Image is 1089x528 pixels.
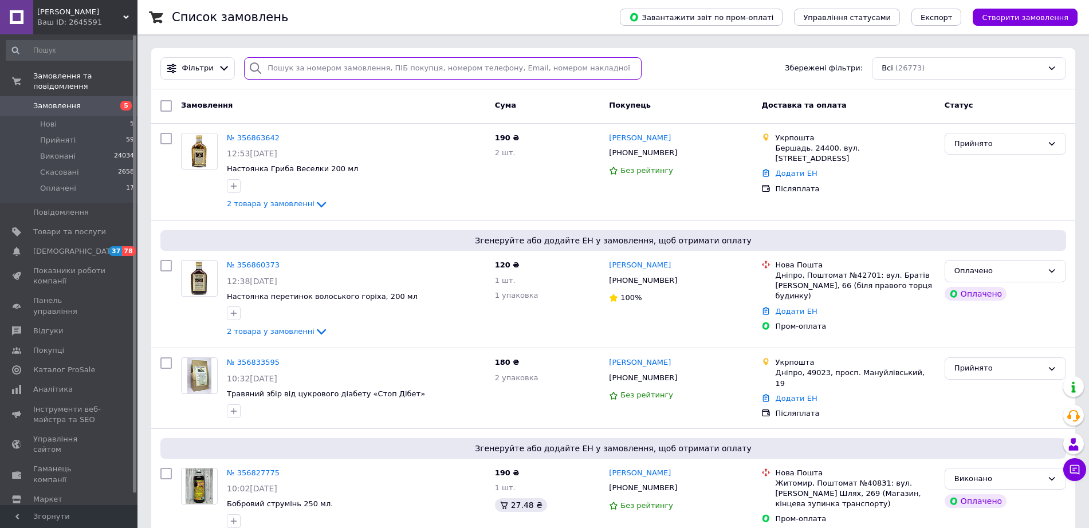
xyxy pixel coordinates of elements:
[945,101,973,109] span: Статус
[775,468,935,478] div: Нова Пошта
[227,277,277,286] span: 12:38[DATE]
[775,368,935,388] div: Дніпро, 49023, просп. Мануйлівський, 19
[609,260,671,271] a: [PERSON_NAME]
[227,327,314,336] span: 2 товара у замовленні
[1063,458,1086,481] button: Чат з покупцем
[181,357,218,394] a: Фото товару
[114,151,134,161] span: 24034
[620,166,673,175] span: Без рейтингу
[495,101,516,109] span: Cума
[33,207,89,218] span: Повідомлення
[775,260,935,270] div: Нова Пошта
[122,246,135,256] span: 78
[118,167,134,178] span: 2658
[227,292,418,301] span: Настоянка перетинок волоського горіха, 200 мл
[620,391,673,399] span: Без рейтингу
[227,199,328,208] a: 2 товара у замовленні
[227,499,333,508] a: Бобровий струмінь 250 мл.
[126,135,134,145] span: 59
[187,358,211,393] img: Фото товару
[40,135,76,145] span: Прийняті
[961,13,1078,21] a: Створити замовлення
[775,478,935,510] div: Житомир, Поштомат №40831: вул. [PERSON_NAME] Шлях, 269 (Магазин, кінцева зупинка транспорту)
[181,260,218,297] a: Фото товару
[130,119,134,129] span: 5
[33,434,106,455] span: Управління сайтом
[227,468,280,477] a: № 356827775
[109,246,122,256] span: 37
[609,468,671,479] a: [PERSON_NAME]
[181,468,218,505] a: Фото товару
[775,408,935,419] div: Післяплата
[785,63,863,74] span: Збережені фільтри:
[495,498,547,512] div: 27.48 ₴
[33,404,106,425] span: Інструменти веб-майстра та SEO
[775,133,935,143] div: Укрпошта
[33,494,62,505] span: Маркет
[165,443,1062,454] span: Згенеруйте або додайте ЕН у замовлення, щоб отримати оплату
[775,307,817,316] a: Додати ЕН
[775,357,935,368] div: Укрпошта
[954,138,1043,150] div: Прийнято
[165,235,1062,246] span: Згенеруйте або додайте ЕН у замовлення, щоб отримати оплату
[954,473,1043,485] div: Виконано
[495,133,520,142] span: 190 ₴
[607,371,679,385] div: [PHONE_NUMBER]
[954,265,1043,277] div: Оплачено
[495,276,516,285] span: 1 шт.
[37,7,123,17] span: Хатина Травника
[945,494,1007,508] div: Оплачено
[607,273,679,288] div: [PHONE_NUMBER]
[775,514,935,524] div: Пром-оплата
[227,164,358,173] a: Настоянка Гриба Веселки 200 мл
[495,148,516,157] span: 2 шт.
[33,345,64,356] span: Покупці
[982,13,1068,22] span: Створити замовлення
[607,145,679,160] div: [PHONE_NUMBER]
[609,133,671,144] a: [PERSON_NAME]
[607,480,679,495] div: [PHONE_NUMBER]
[495,483,516,492] span: 1 шт.
[33,101,81,111] span: Замовлення
[181,101,233,109] span: Замовлення
[33,295,106,316] span: Панель управління
[911,9,962,26] button: Експорт
[882,63,893,74] span: Всі
[33,326,63,336] span: Відгуки
[227,261,280,269] a: № 356860373
[186,468,214,504] img: Фото товару
[495,358,520,367] span: 180 ₴
[775,184,935,194] div: Післяплата
[973,9,1078,26] button: Створити замовлення
[33,227,106,237] span: Товари та послуги
[40,167,79,178] span: Скасовані
[495,468,520,477] span: 190 ₴
[954,362,1043,375] div: Прийнято
[921,13,953,22] span: Експорт
[181,133,218,170] a: Фото товару
[227,133,280,142] a: № 356863642
[620,293,642,302] span: 100%
[620,501,673,510] span: Без рейтингу
[126,183,134,194] span: 17
[227,484,277,493] span: 10:02[DATE]
[33,246,118,257] span: [DEMOGRAPHIC_DATA]
[775,394,817,403] a: Додати ЕН
[33,384,73,395] span: Аналітика
[803,13,891,22] span: Управління статусами
[629,12,773,22] span: Завантажити звіт по пром-оплаті
[227,200,314,208] span: 2 товара у замовленні
[495,261,520,269] span: 120 ₴
[120,101,132,111] span: 5
[172,10,288,24] h1: Список замовлень
[794,9,900,26] button: Управління статусами
[33,266,106,286] span: Показники роботи компанії
[182,63,214,74] span: Фільтри
[775,143,935,164] div: Бершадь, 24400, вул. [STREET_ADDRESS]
[40,151,76,161] span: Виконані
[761,101,846,109] span: Доставка та оплата
[186,133,213,169] img: Фото товару
[495,373,538,382] span: 2 упаковка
